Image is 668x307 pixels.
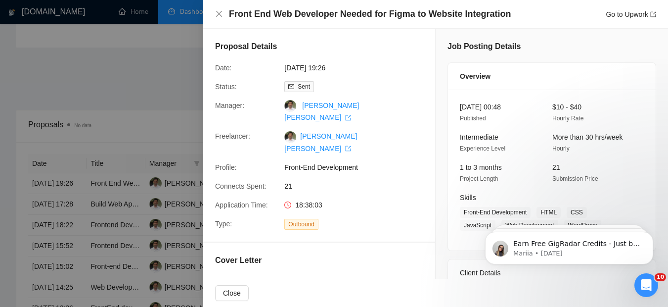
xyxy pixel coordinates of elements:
[447,41,521,52] h5: Job Posting Details
[295,201,322,209] span: 18:38:03
[215,201,268,209] span: Application Time:
[552,115,583,122] span: Hourly Rate
[460,103,501,111] span: [DATE] 00:48
[552,133,623,141] span: More than 30 hrs/week
[229,8,511,20] h4: Front End Web Developer Needed for Figma to Website Integration
[460,145,505,152] span: Experience Level
[470,211,668,280] iframe: Intercom notifications message
[215,163,237,171] span: Profile:
[223,288,241,299] span: Close
[215,285,249,301] button: Close
[288,84,294,90] span: mail
[215,64,231,72] span: Date:
[284,132,357,152] a: [PERSON_NAME] [PERSON_NAME] export
[460,163,502,171] span: 1 to 3 months
[460,133,498,141] span: Intermediate
[567,207,587,218] span: CSS
[215,41,277,52] h5: Proposal Details
[460,194,476,202] span: Skills
[460,207,531,218] span: Front-End Development
[284,181,433,192] span: 21
[284,62,433,73] span: [DATE] 19:26
[460,259,644,286] div: Client Details
[284,131,296,143] img: c1HsuQzvyxBD-X78eLSispIpkFnDXmlzkzU5PGw3FTSvJHaD55jmOEEBAvA7Gsy_Nq
[552,163,560,171] span: 21
[215,102,244,109] span: Manager:
[215,10,223,18] span: close
[345,115,351,121] span: export
[215,255,262,266] h5: Cover Letter
[552,145,570,152] span: Hourly
[655,273,666,281] span: 10
[552,175,598,182] span: Submission Price
[650,11,656,17] span: export
[215,182,267,190] span: Connects Spent:
[606,10,656,18] a: Go to Upworkexport
[460,220,495,231] span: JavaScript
[215,220,232,228] span: Type:
[284,102,359,121] a: [PERSON_NAME] [PERSON_NAME] export
[284,202,291,208] span: clock-circle
[284,162,433,173] span: Front-End Development
[215,83,237,91] span: Status:
[460,71,490,82] span: Overview
[460,175,498,182] span: Project Length
[215,10,223,18] button: Close
[298,83,310,90] span: Sent
[345,146,351,152] span: export
[460,115,486,122] span: Published
[284,219,318,230] span: Outbound
[536,207,561,218] span: HTML
[552,103,581,111] span: $10 - $40
[215,132,250,140] span: Freelancer:
[634,273,658,297] iframe: Intercom live chat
